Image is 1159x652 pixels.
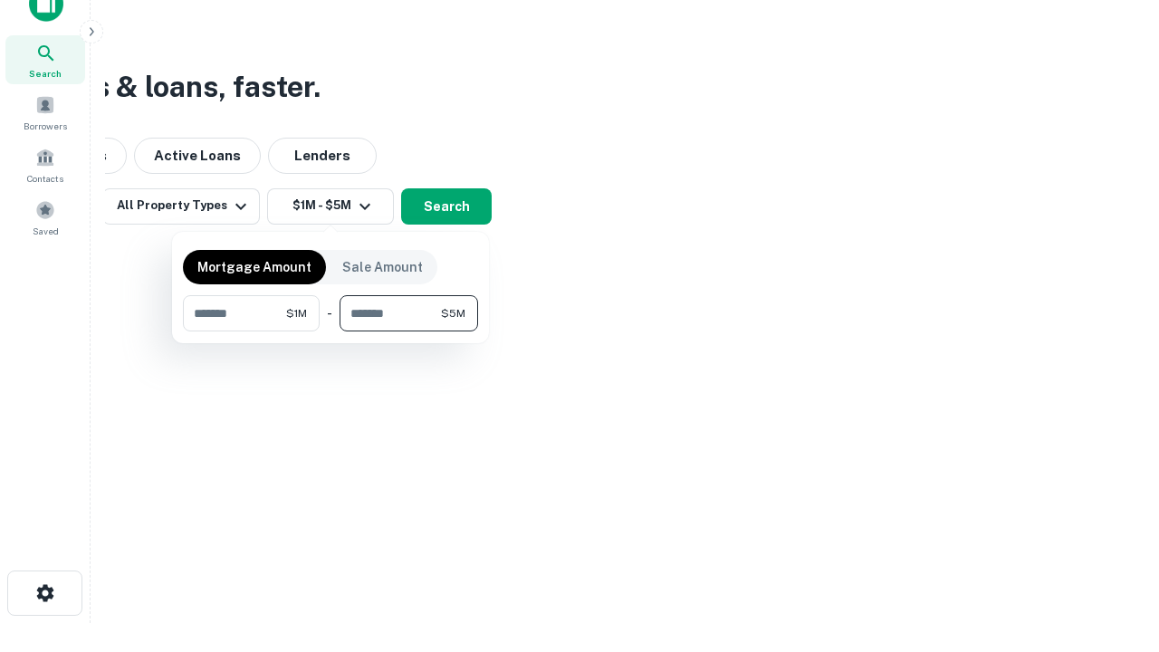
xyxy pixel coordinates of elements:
[286,305,307,321] span: $1M
[1068,449,1159,536] iframe: Chat Widget
[327,295,332,331] div: -
[197,257,311,277] p: Mortgage Amount
[342,257,423,277] p: Sale Amount
[441,305,465,321] span: $5M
